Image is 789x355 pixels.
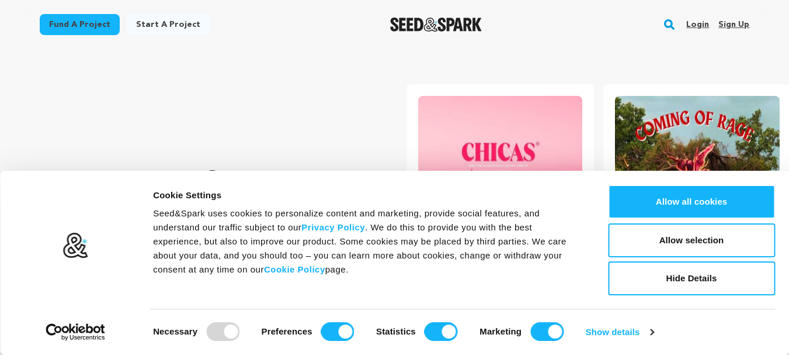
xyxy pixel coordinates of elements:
[608,261,775,295] button: Hide Details
[262,326,312,336] strong: Preferences
[686,15,709,34] a: Login
[418,96,583,208] img: CHICAS Pilot image
[153,188,582,202] div: Cookie Settings
[152,318,153,318] legend: Consent Selection
[615,96,780,208] img: Coming of Rage image
[153,206,582,277] div: Seed&Spark uses cookies to personalize content and marketing, provide social features, and unders...
[479,326,522,336] strong: Marketing
[586,323,654,341] a: Show details
[40,14,120,35] a: Fund a project
[301,222,365,232] a: Privacy Policy
[718,15,749,34] a: Sign up
[390,18,482,32] a: Seed&Spark Homepage
[153,326,197,336] strong: Necessary
[264,264,325,274] a: Cookie Policy
[25,323,127,341] a: Usercentrics Cookiebot - opens in a new window
[376,326,416,336] strong: Statistics
[62,232,89,259] img: logo
[127,14,210,35] a: Start a project
[84,167,360,307] p: Crowdfunding that .
[608,223,775,257] button: Allow selection
[390,18,482,32] img: Seed&Spark Logo Dark Mode
[608,185,775,219] button: Allow all cookies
